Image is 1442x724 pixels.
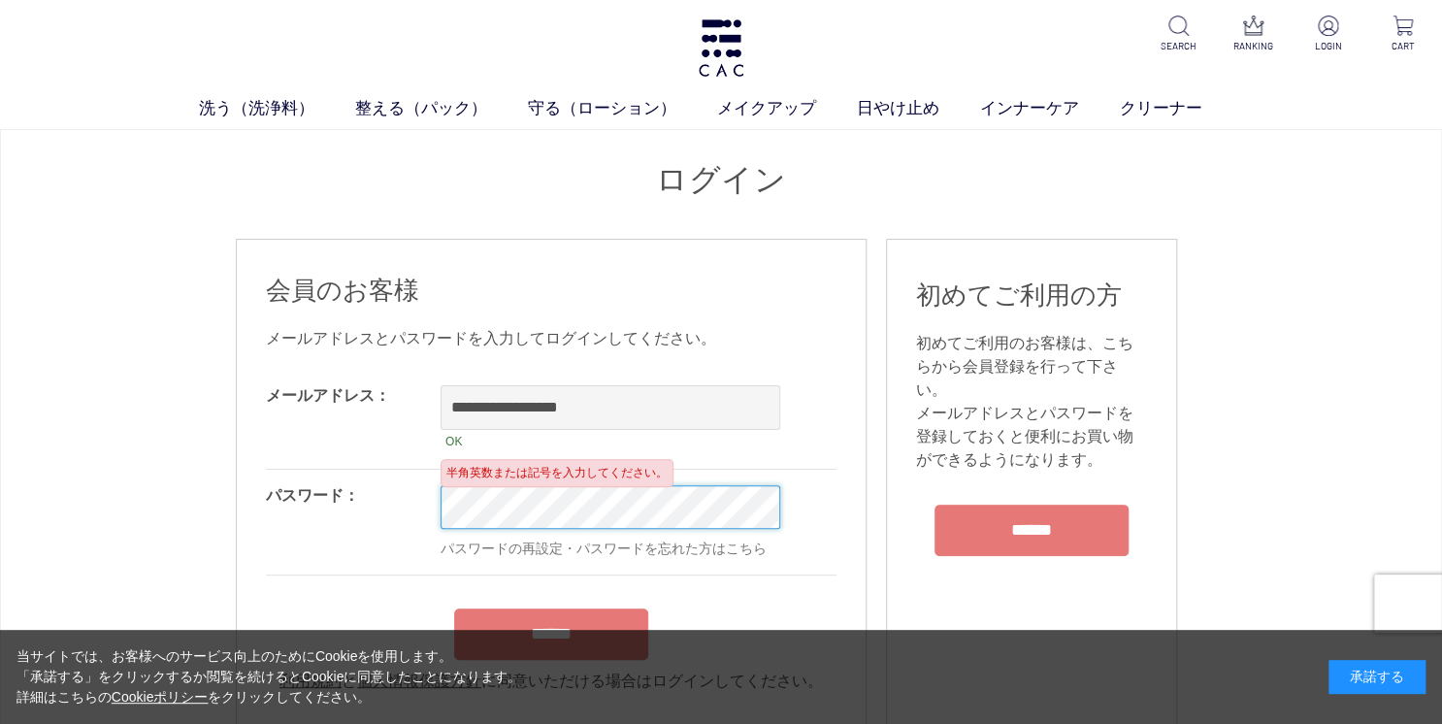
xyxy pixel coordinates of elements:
a: RANKING [1229,16,1277,53]
div: メールアドレスとパスワードを入力してログインしてください。 [266,327,836,350]
p: SEARCH [1155,39,1202,53]
a: メイクアップ [717,96,857,120]
img: logo [696,19,746,77]
div: 当サイトでは、お客様へのサービス向上のためにCookieを使用します。 「承諾する」をクリックするか閲覧を続けるとCookieに同意したことになります。 詳細はこちらの をクリックしてください。 [16,646,521,708]
label: メールアドレス： [266,387,390,404]
p: LOGIN [1304,39,1352,53]
p: CART [1379,39,1426,53]
span: 初めてご利用の方 [916,280,1122,310]
div: 初めてご利用のお客様は、こちらから会員登録を行って下さい。 メールアドレスとパスワードを登録しておくと便利にお買い物ができるようになります。 [916,332,1147,472]
a: 整える（パック） [355,96,528,120]
div: 半角英数または記号を入力してください。 [441,459,673,487]
a: SEARCH [1155,16,1202,53]
p: RANKING [1229,39,1277,53]
a: クリーナー [1120,96,1243,120]
a: LOGIN [1304,16,1352,53]
a: Cookieポリシー [112,689,209,705]
h1: ログイン [236,159,1206,201]
a: 日やけ止め [857,96,980,120]
a: 守る（ローション） [528,96,717,120]
div: OK [441,430,780,453]
label: パスワード： [266,487,359,504]
div: 承諾する [1328,660,1426,694]
a: CART [1379,16,1426,53]
span: 会員のお客様 [266,276,419,305]
a: 洗う（洗浄料） [199,96,355,120]
a: インナーケア [980,96,1120,120]
a: パスワードの再設定・パスワードを忘れた方はこちら [441,541,767,556]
